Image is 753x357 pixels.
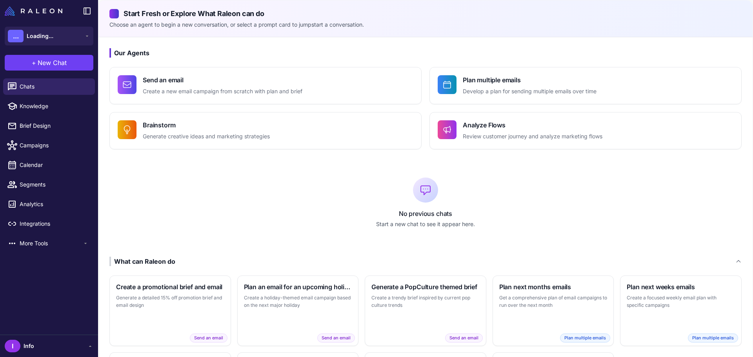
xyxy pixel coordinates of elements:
span: Send an email [445,333,483,343]
h4: Send an email [143,75,302,85]
span: Calendar [20,161,89,169]
p: Create a holiday-themed email campaign based on the next major holiday [244,294,352,309]
div: I [5,340,20,352]
span: Knowledge [20,102,89,111]
p: Start a new chat to see it appear here. [109,220,742,228]
img: Raleon Logo [5,6,62,16]
span: Send an email [190,333,227,343]
h3: Plan next months emails [499,282,607,292]
button: Plan next weeks emailsCreate a focused weekly email plan with specific campaignsPlan multiple emails [620,275,742,346]
span: Plan multiple emails [688,333,738,343]
span: Segments [20,180,89,189]
p: Create a focused weekly email plan with specific campaigns [627,294,735,309]
button: Send an emailCreate a new email campaign from scratch with plan and brief [109,67,422,104]
span: Send an email [317,333,355,343]
a: Knowledge [3,98,95,114]
button: Generate a PopCulture themed briefCreate a trendy brief inspired by current pop culture trendsSen... [365,275,486,346]
div: ... [8,30,24,42]
span: More Tools [20,239,82,248]
h4: Plan multiple emails [463,75,597,85]
a: Segments [3,176,95,193]
button: Plan multiple emailsDevelop a plan for sending multiple emails over time [429,67,742,104]
button: BrainstormGenerate creative ideas and marketing strategies [109,112,422,149]
p: Create a trendy brief inspired by current pop culture trends [371,294,480,309]
p: Choose an agent to begin a new conversation, or select a prompt card to jumpstart a conversation. [109,20,742,29]
span: Integrations [20,219,89,228]
p: Develop a plan for sending multiple emails over time [463,87,597,96]
h3: Plan an email for an upcoming holiday [244,282,352,292]
button: Plan an email for an upcoming holidayCreate a holiday-themed email campaign based on the next maj... [237,275,359,346]
h2: Start Fresh or Explore What Raleon can do [109,8,742,19]
a: Integrations [3,216,95,232]
span: New Chat [38,58,67,67]
a: Campaigns [3,137,95,154]
span: Info [24,342,34,350]
a: Raleon Logo [5,6,65,16]
h4: Brainstorm [143,120,270,130]
button: +New Chat [5,55,93,71]
p: Review customer journey and analyze marketing flows [463,132,602,141]
button: ...Loading... [5,27,93,45]
button: Plan next months emailsGet a comprehensive plan of email campaigns to run over the next monthPlan... [493,275,614,346]
span: Campaigns [20,141,89,150]
a: Chats [3,78,95,95]
div: What can Raleon do [109,257,175,266]
p: Get a comprehensive plan of email campaigns to run over the next month [499,294,607,309]
button: Analyze FlowsReview customer journey and analyze marketing flows [429,112,742,149]
p: Generate creative ideas and marketing strategies [143,132,270,141]
span: Plan multiple emails [560,333,610,343]
h3: Plan next weeks emails [627,282,735,292]
p: Create a new email campaign from scratch with plan and brief [143,87,302,96]
h3: Create a promotional brief and email [116,282,224,292]
span: Analytics [20,200,89,208]
h3: Generate a PopCulture themed brief [371,282,480,292]
h4: Analyze Flows [463,120,602,130]
p: Generate a detailed 15% off promotion brief and email design [116,294,224,309]
a: Brief Design [3,118,95,134]
span: Brief Design [20,121,89,130]
span: Chats [20,82,89,91]
p: No previous chats [109,209,742,218]
h3: Our Agents [109,48,742,58]
button: Create a promotional brief and emailGenerate a detailed 15% off promotion brief and email designS... [109,275,231,346]
a: Calendar [3,157,95,173]
a: Analytics [3,196,95,212]
span: + [32,58,36,67]
span: Loading... [27,32,53,40]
